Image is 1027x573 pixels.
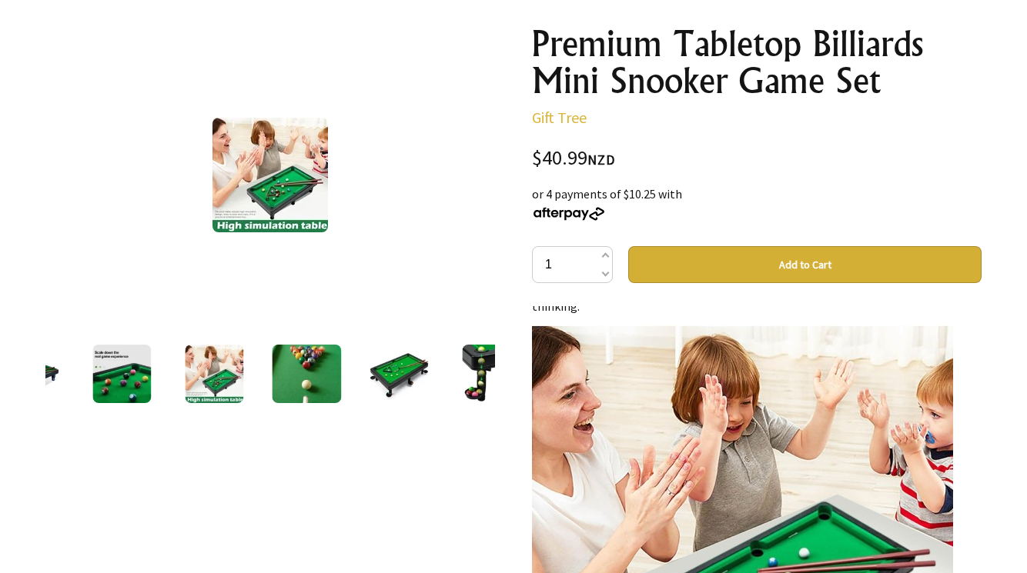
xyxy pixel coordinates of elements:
div: $40.99 [532,148,982,169]
img: Premium Tabletop Billiards Mini Snooker Game Set [212,118,328,232]
img: Premium Tabletop Billiards Mini Snooker Game Set [92,345,151,403]
h1: Premium Tabletop Billiards Mini Snooker Game Set [532,25,982,99]
img: Afterpay [532,207,606,221]
button: Add to Cart [628,246,982,283]
img: Premium Tabletop Billiards Mini Snooker Game Set [272,345,341,403]
a: Gift Tree [532,108,587,127]
div: or 4 payments of $10.25 with [532,185,982,222]
img: Premium Tabletop Billiards Mini Snooker Game Set [462,345,520,403]
img: Premium Tabletop Billiards Mini Snooker Game Set [185,345,244,403]
img: Premium Tabletop Billiards Mini Snooker Game Set [370,345,428,403]
span: NZD [587,151,615,168]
